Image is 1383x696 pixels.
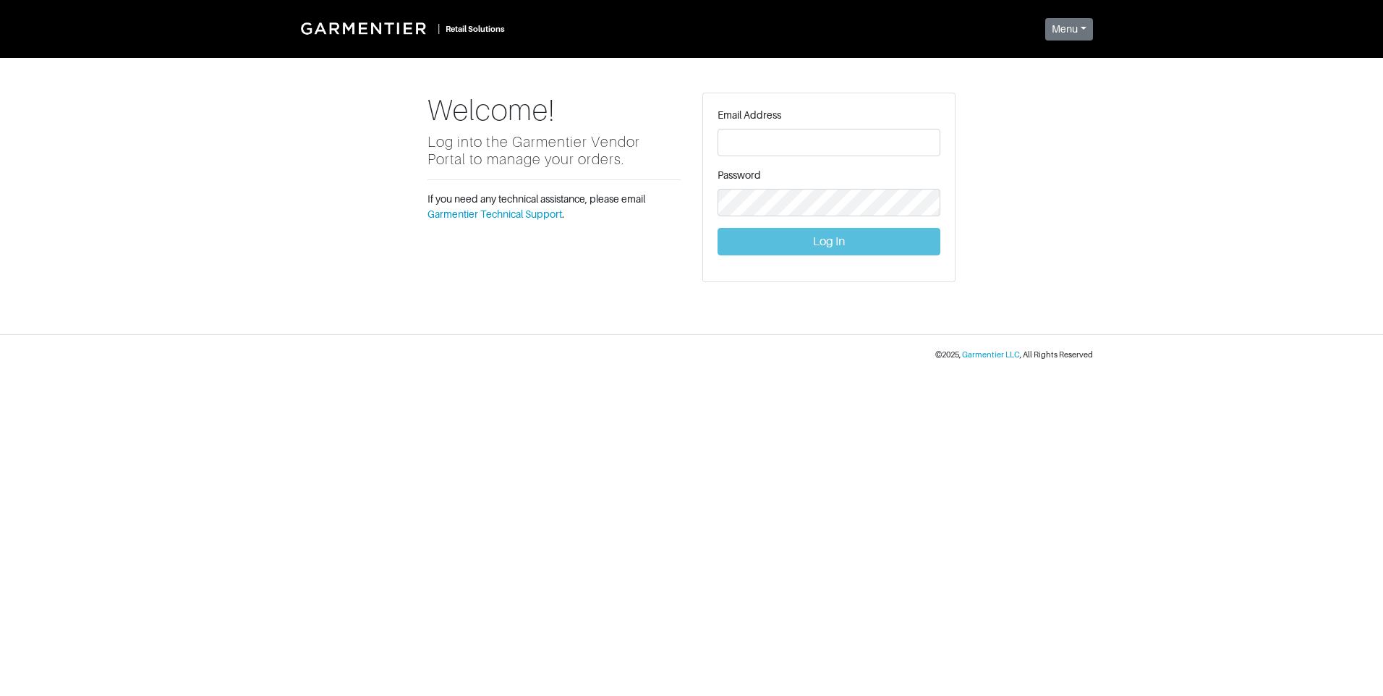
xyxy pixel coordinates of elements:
h1: Welcome! [427,93,681,127]
a: Garmentier LLC [962,350,1020,359]
button: Menu [1045,18,1093,41]
img: Garmentier [293,14,438,42]
a: Garmentier Technical Support [427,208,562,220]
small: Retail Solutions [446,25,505,33]
button: Log In [718,228,940,255]
label: Password [718,168,761,183]
a: |Retail Solutions [290,12,511,45]
div: | [438,21,440,36]
p: If you need any technical assistance, please email . [427,192,681,222]
h5: Log into the Garmentier Vendor Portal to manage your orders. [427,133,681,168]
label: Email Address [718,108,781,123]
small: © 2025 , , All Rights Reserved [935,350,1093,359]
